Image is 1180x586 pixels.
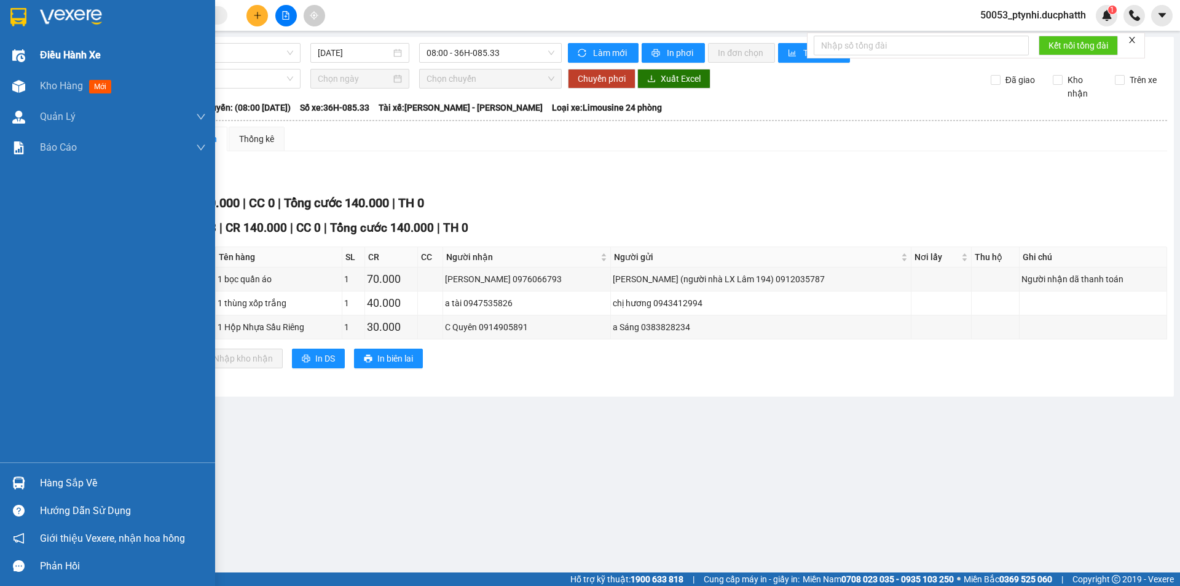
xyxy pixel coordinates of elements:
span: Tổng cước 140.000 [330,221,434,235]
button: plus [246,5,268,26]
th: Ghi chú [1020,247,1167,267]
div: C Quyên 0914905891 [445,320,608,334]
div: 1 [344,272,363,286]
span: Làm mới [593,46,629,60]
img: warehouse-icon [12,80,25,93]
div: 70.000 [367,271,415,288]
button: Chuyển phơi [568,69,635,89]
button: bar-chartThống kê [778,43,850,63]
th: CR [365,247,418,267]
span: Chọn chuyến [427,69,554,88]
div: [PERSON_NAME] (người nhà LX Lâm 194) 0912035787 [613,272,909,286]
span: | [324,221,327,235]
span: | [219,221,222,235]
span: Miền Nam [803,572,954,586]
span: 1 [1110,6,1114,14]
button: caret-down [1151,5,1173,26]
img: warehouse-icon [12,477,25,489]
span: Đã giao [1001,73,1040,87]
span: close [1128,36,1136,44]
sup: 1 [1108,6,1117,14]
span: 08:00 - 36H-085.33 [427,44,554,62]
span: Kho hàng [40,80,83,92]
span: In biên lai [377,352,413,365]
span: In phơi [667,46,695,60]
span: Miền Bắc [964,572,1052,586]
span: TH 0 [443,221,468,235]
span: | [1061,572,1063,586]
span: Người nhận [446,250,598,264]
span: Cung cấp máy in - giấy in: [704,572,800,586]
span: CR 140.000 [226,221,287,235]
span: aim [310,11,318,20]
button: aim [304,5,325,26]
span: Chuyến: (08:00 [DATE]) [201,101,291,114]
span: Kho nhận [1063,73,1106,100]
th: SL [342,247,365,267]
span: printer [364,354,372,364]
input: 13/08/2025 [318,46,391,60]
span: Điều hành xe [40,47,101,63]
span: Kết nối tổng đài [1048,39,1108,52]
button: printerIn DS [292,349,345,368]
div: Người nhận dã thanh toán [1021,272,1165,286]
img: warehouse-icon [12,49,25,62]
span: bar-chart [788,49,798,58]
span: copyright [1112,575,1120,584]
div: 1 bọc quần áo [218,272,339,286]
div: Thống kê [239,132,274,146]
span: Quản Lý [40,109,76,124]
span: download [647,74,656,84]
span: notification [13,533,25,544]
button: Kết nối tổng đài [1039,36,1118,55]
strong: 0708 023 035 - 0935 103 250 [841,574,954,584]
span: | [290,221,293,235]
img: solution-icon [12,141,25,154]
span: CC 0 [249,196,275,210]
span: CC 0 [296,221,321,235]
span: TH 0 [398,196,424,210]
span: Hỗ trợ kỹ thuật: [570,572,683,586]
span: printer [651,49,662,58]
span: down [196,112,206,122]
div: 30.000 [367,319,415,336]
span: | [278,196,281,210]
div: 1 [344,320,363,334]
button: printerIn phơi [642,43,705,63]
div: [PERSON_NAME] 0976066793 [445,272,608,286]
input: Chọn ngày [318,72,391,85]
button: syncLàm mới [568,43,639,63]
img: phone-icon [1129,10,1140,21]
span: plus [253,11,262,20]
div: a Sáng 0383828234 [613,320,909,334]
span: Trên xe [1125,73,1162,87]
span: Người gửi [614,250,899,264]
th: Thu hộ [972,247,1020,267]
span: file-add [281,11,290,20]
span: | [392,196,395,210]
button: In đơn chọn [708,43,775,63]
span: down [196,143,206,152]
span: Báo cáo [40,140,77,155]
span: Tài xế: [PERSON_NAME] - [PERSON_NAME] [379,101,543,114]
button: file-add [275,5,297,26]
div: chị hương 0943412994 [613,296,909,310]
div: a tài 0947535826 [445,296,608,310]
div: 1 [344,296,363,310]
strong: 1900 633 818 [631,574,683,584]
span: Nơi lấy [914,250,959,264]
span: caret-down [1157,10,1168,21]
img: warehouse-icon [12,111,25,124]
img: logo-vxr [10,8,26,26]
span: question-circle [13,505,25,517]
div: Phản hồi [40,557,206,576]
span: message [13,560,25,572]
span: | [243,196,246,210]
th: Tên hàng [216,247,342,267]
div: 1 thùng xốp trắng [218,296,339,310]
span: | [437,221,440,235]
input: Nhập số tổng đài [814,36,1029,55]
button: printerIn biên lai [354,349,423,368]
span: mới [89,80,111,93]
div: Hướng dẫn sử dụng [40,502,206,520]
